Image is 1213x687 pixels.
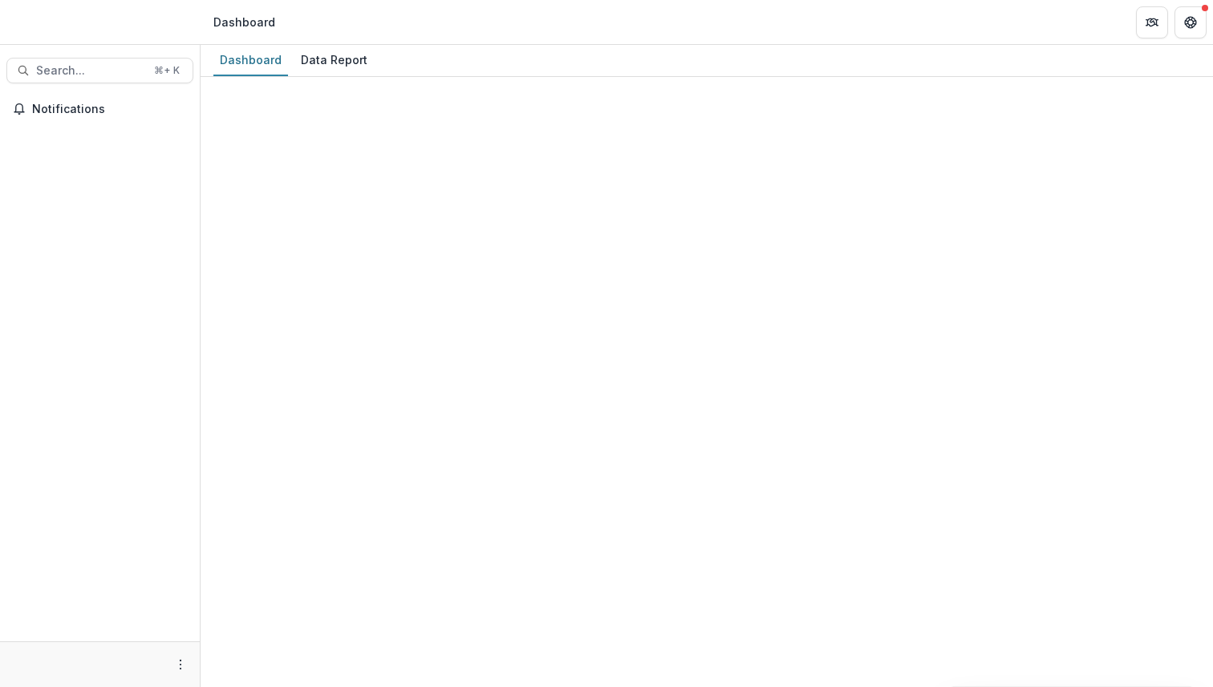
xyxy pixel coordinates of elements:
div: Data Report [294,48,374,71]
div: ⌘ + K [151,62,183,79]
button: More [171,655,190,674]
a: Data Report [294,45,374,76]
span: Notifications [32,103,187,116]
button: Notifications [6,96,193,122]
button: Get Help [1174,6,1207,38]
nav: breadcrumb [207,10,282,34]
div: Dashboard [213,48,288,71]
button: Search... [6,58,193,83]
div: Dashboard [213,14,275,30]
a: Dashboard [213,45,288,76]
span: Search... [36,64,144,78]
button: Partners [1136,6,1168,38]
